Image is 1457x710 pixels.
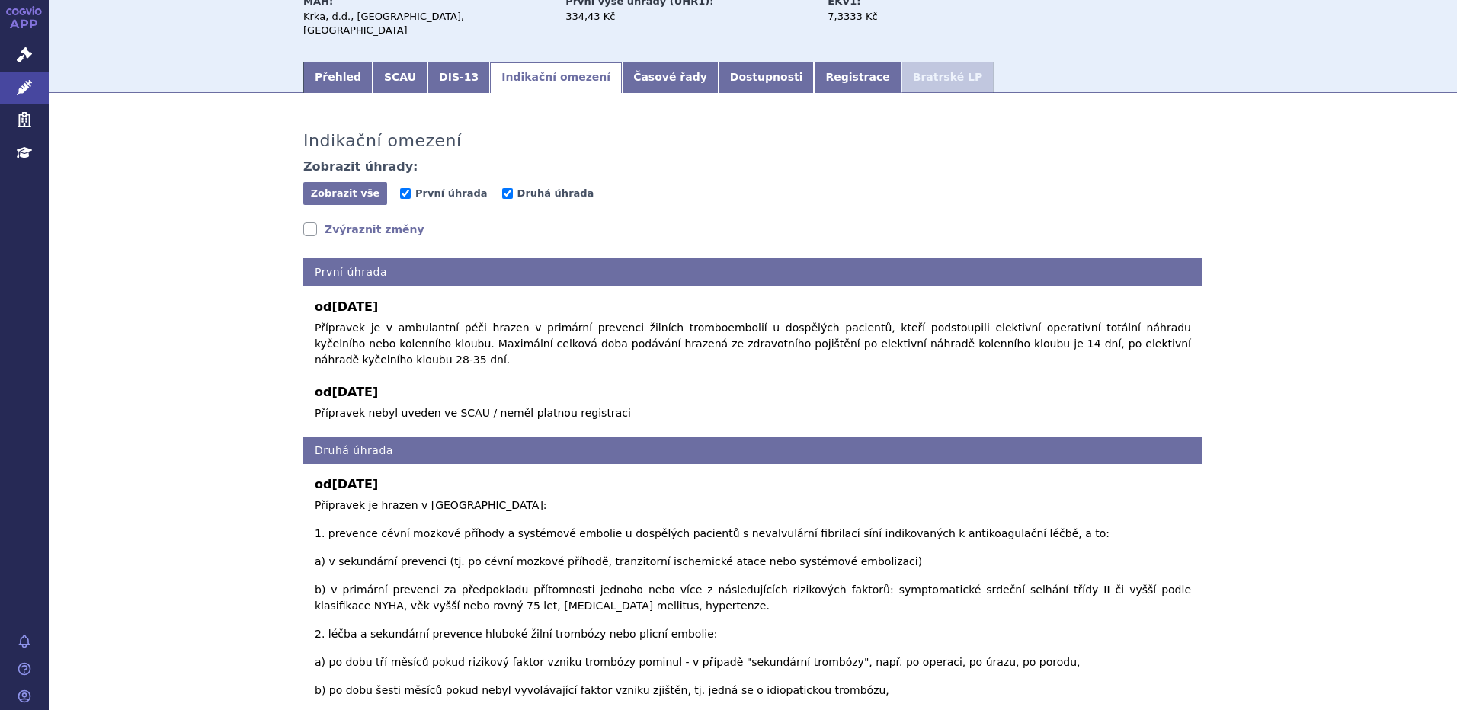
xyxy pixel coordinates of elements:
[331,299,378,314] span: [DATE]
[303,182,387,205] button: Zobrazit vše
[311,187,380,199] span: Zobrazit vše
[303,131,462,151] h3: Indikační omezení
[415,187,487,199] span: První úhrada
[303,62,373,93] a: Přehled
[828,10,999,24] div: 7,3333 Kč
[331,385,378,399] span: [DATE]
[502,188,513,199] input: Druhá úhrada
[303,258,1202,286] h4: První úhrada
[315,475,1191,494] b: od
[315,320,1191,368] p: Přípravek je v ambulantní péči hrazen v primární prevenci žilních tromboembolií u dospělých pacie...
[315,405,1191,421] p: Přípravek nebyl uveden ve SCAU / neměl platnou registraci
[565,10,813,24] div: 334,43 Kč
[303,437,1202,465] h4: Druhá úhrada
[719,62,815,93] a: Dostupnosti
[331,477,378,491] span: [DATE]
[490,62,622,93] a: Indikační omezení
[814,62,901,93] a: Registrace
[303,10,551,37] div: Krka, d.d., [GEOGRAPHIC_DATA], [GEOGRAPHIC_DATA]
[400,188,411,199] input: První úhrada
[315,383,1191,401] b: od
[373,62,427,93] a: SCAU
[303,222,424,237] a: Zvýraznit změny
[622,62,719,93] a: Časové řady
[303,159,418,174] h4: Zobrazit úhrady:
[315,298,1191,316] b: od
[427,62,490,93] a: DIS-13
[517,187,594,199] span: Druhá úhrada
